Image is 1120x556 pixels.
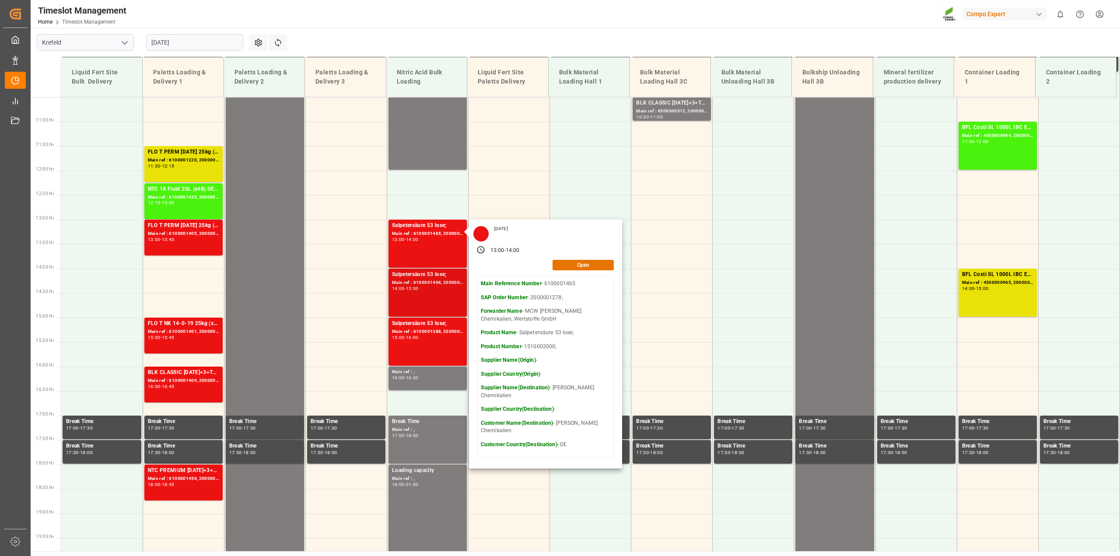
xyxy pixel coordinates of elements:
[36,314,54,318] span: 15:00 Hr
[504,247,506,255] div: -
[36,461,54,465] span: 18:00 Hr
[148,336,161,339] div: 15:00
[66,417,138,426] div: Break Time
[148,475,219,483] div: Main ref : 6100001456, 2000001059;
[66,451,79,455] div: 17:30
[160,451,161,455] div: -
[636,442,707,451] div: Break Time
[1057,451,1070,455] div: 18:00
[79,451,80,455] div: -
[481,406,610,413] p: -
[799,417,870,426] div: Break Time
[148,148,219,157] div: FLO T PERM [DATE] 25kg (x40) INT;
[148,201,161,205] div: 12:15
[481,420,610,435] p: - [PERSON_NAME] Chemikalien
[392,270,463,279] div: Salpetersäure 53 lose;
[229,417,301,426] div: Break Time
[650,451,663,455] div: 18:00
[36,240,54,245] span: 13:30 Hr
[491,226,511,232] div: [DATE]
[36,191,54,196] span: 12:30 Hr
[637,64,703,90] div: Bulk Material Loading Hall 3C
[36,387,54,392] span: 16:30 Hr
[893,426,894,430] div: -
[405,434,406,437] div: -
[881,426,893,430] div: 17:00
[636,426,649,430] div: 17:00
[506,247,520,255] div: 14:00
[148,385,161,388] div: 16:00
[392,466,463,475] div: Loading capacity
[406,376,419,380] div: 16:30
[148,377,219,385] div: Main ref : 6100001409, 2000000217;
[231,64,298,90] div: Paletts Loading & Delivery 2
[813,451,826,455] div: 18:00
[392,336,405,339] div: 15:00
[553,260,614,270] button: Open
[392,319,463,328] div: Salpetersäure 53 lose;
[311,442,382,451] div: Break Time
[974,287,976,290] div: -
[1056,426,1057,430] div: -
[481,294,528,301] strong: SAP Order Number
[392,230,463,238] div: Main ref : 6100001465, 2000001278;
[148,368,219,377] div: BLK CLASSIC [DATE]+3+TE 600kg BB;NTC PREMIUM [DATE]+3+TE 600kg BB;
[481,343,521,350] strong: Product Number
[731,426,744,430] div: 17:30
[323,426,325,430] div: -
[650,426,663,430] div: 17:30
[325,451,337,455] div: 18:00
[146,34,243,51] input: DD.MM.YYYY
[962,451,975,455] div: 17:30
[162,336,175,339] div: 15:45
[481,420,553,426] strong: Customer Name(Destination)
[481,329,517,336] strong: Product Name
[962,140,975,143] div: 11:00
[976,287,989,290] div: 15:00
[311,451,323,455] div: 17:30
[481,343,610,351] p: - 1510002000;
[36,216,54,220] span: 13:00 Hr
[556,64,623,90] div: Bulk Material Loading Hall 1
[148,157,219,164] div: Main ref : 6100001220, 2000000642;
[481,385,549,391] strong: Supplier Name(Destination)
[148,451,161,455] div: 17:30
[392,417,463,426] div: Break Time
[730,451,731,455] div: -
[962,417,1033,426] div: Break Time
[963,8,1047,21] div: Compo Expert
[148,164,161,168] div: 11:30
[148,466,219,475] div: NTC PREMIUM [DATE]+3+TE 600kg BB;
[406,238,419,241] div: 14:00
[36,265,54,269] span: 14:00 Hr
[118,36,131,49] button: open menu
[717,442,789,451] div: Break Time
[392,368,463,376] div: Main ref : ,
[962,426,975,430] div: 17:00
[881,451,893,455] div: 17:30
[162,201,175,205] div: 13:00
[392,328,463,336] div: Main ref : 6100001388, 2000001204;
[36,412,54,416] span: 17:00 Hr
[162,451,175,455] div: 18:00
[392,483,405,486] div: 18:00
[474,64,541,90] div: Liquid Fert Site Paletts Delivery
[160,164,161,168] div: -
[481,384,610,399] p: - [PERSON_NAME] Chemikalien
[148,417,219,426] div: Break Time
[392,475,463,483] div: Main ref : ,
[717,417,789,426] div: Break Time
[405,376,406,380] div: -
[229,451,242,455] div: 17:30
[481,308,610,323] p: - MCW [PERSON_NAME] Chemikalien, Wertstoffe GmbH
[636,99,707,108] div: BLK CLASSIC [DATE]+3+TE BULK;
[799,451,812,455] div: 17:30
[148,483,161,486] div: 18:00
[799,64,866,90] div: Bulkship Unloading Hall 3B
[241,426,243,430] div: -
[243,426,256,430] div: 17:30
[36,118,54,122] span: 11:00 Hr
[962,270,1033,279] div: BFL Costi SL 1000L IBC EGY;
[405,336,406,339] div: -
[813,426,826,430] div: 17:30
